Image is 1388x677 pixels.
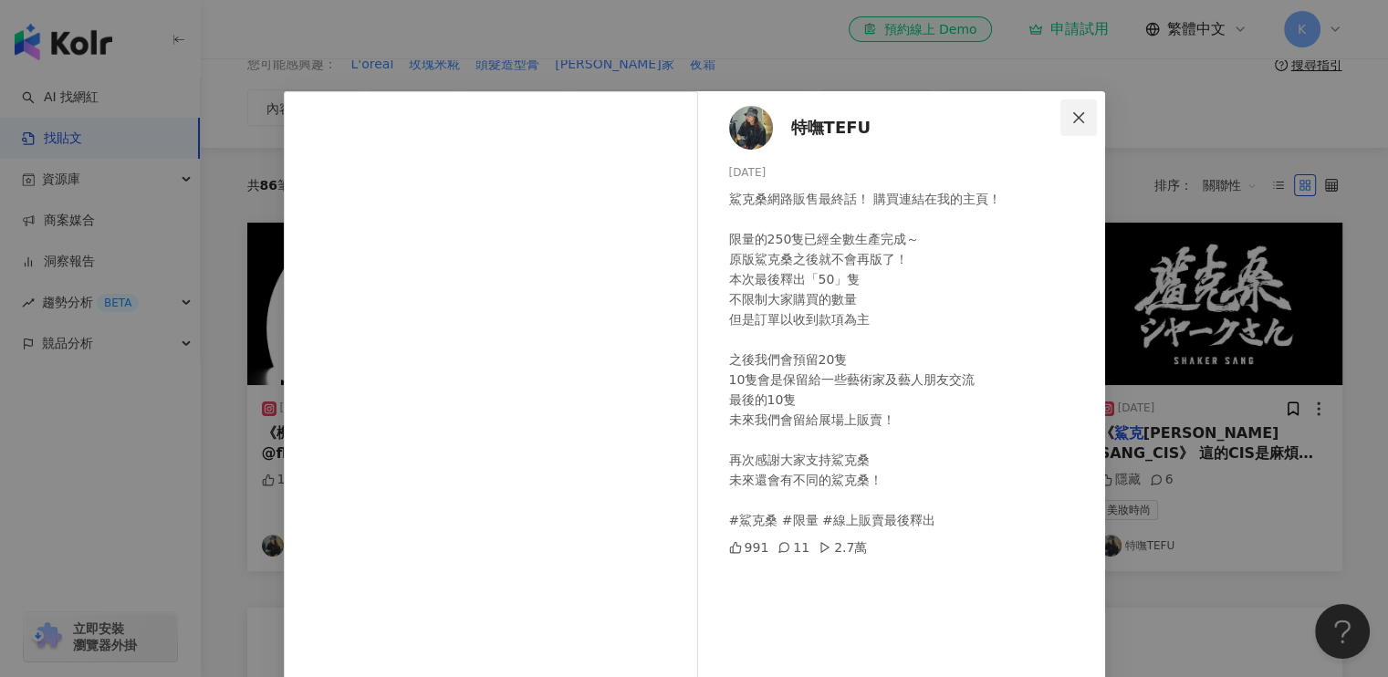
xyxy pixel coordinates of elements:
img: KOL Avatar [729,106,773,150]
button: Close [1060,99,1097,136]
span: close [1071,110,1086,125]
div: 鯊克桑網路販售最終話！ 購買連結在我的主頁！ 限量的250隻已經全數生產完成～ 原版鯊克桑之後就不會再版了！ 本次最後釋出「50」隻 不限制大家購買的數量 但是訂單以收到款項為主 之後我們會預留... [729,189,1091,530]
div: 991 [729,537,769,557]
a: KOL Avatar特嘸TEFU [729,106,1065,150]
div: [DATE] [729,164,1091,182]
span: 特嘸TEFU [791,115,871,141]
div: 11 [777,537,809,557]
div: 2.7萬 [819,537,867,557]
